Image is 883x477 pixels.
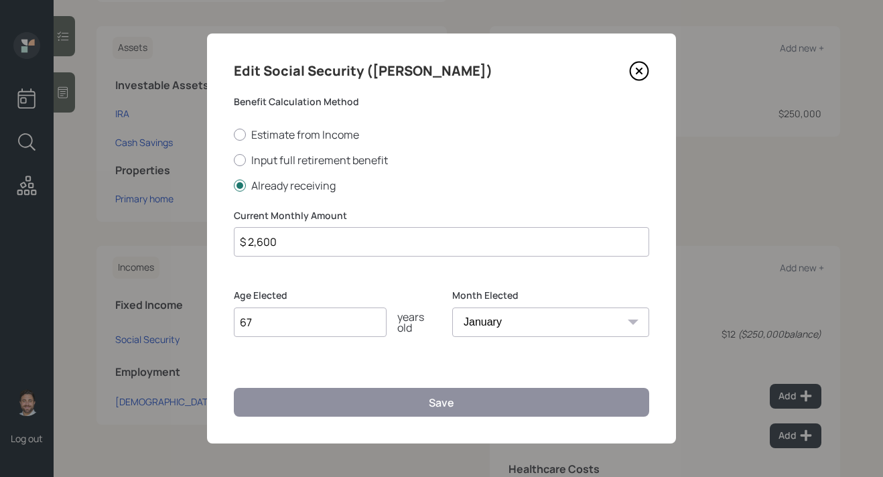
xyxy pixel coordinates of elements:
[452,289,649,302] label: Month Elected
[234,127,649,142] label: Estimate from Income
[234,60,492,82] h4: Edit Social Security ([PERSON_NAME])
[234,95,649,109] label: Benefit Calculation Method
[429,395,454,410] div: Save
[387,312,431,333] div: years old
[234,209,649,222] label: Current Monthly Amount
[234,178,649,193] label: Already receiving
[234,388,649,417] button: Save
[234,153,649,167] label: Input full retirement benefit
[234,289,431,302] label: Age Elected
